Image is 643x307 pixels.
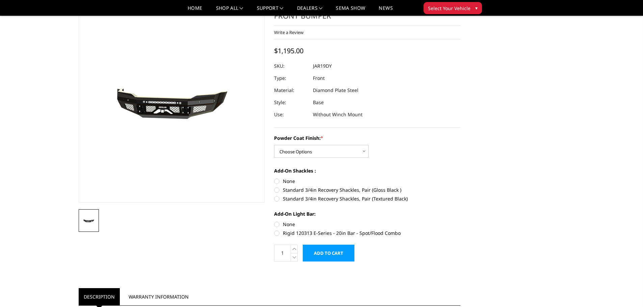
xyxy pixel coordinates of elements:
[313,84,358,96] dd: Diamond Plate Steel
[274,186,460,193] label: Standard 3/4in Recovery Shackles, Pair (Gloss Black )
[274,167,460,174] label: Add-On Shackles :
[274,229,460,237] label: Rigid 120313 E-Series - 20in Bar - Spot/Flood Combo
[81,217,97,224] img: 2019-2025 Ram 4500-5500 - FT Series - Base Front Bumper
[609,275,643,307] iframe: Chat Widget
[274,46,303,55] span: $1,195.00
[274,221,460,228] label: None
[124,288,194,305] a: Warranty Information
[274,96,308,109] dt: Style:
[274,72,308,84] dt: Type:
[257,6,284,16] a: Support
[313,60,332,72] dd: JAR19DY
[379,6,393,16] a: News
[274,60,308,72] dt: SKU:
[274,84,308,96] dt: Material:
[428,5,471,12] span: Select Your Vehicle
[336,6,365,16] a: SEMA Show
[274,210,460,217] label: Add-On Light Bar:
[79,288,120,305] a: Description
[313,96,324,109] dd: Base
[274,109,308,121] dt: Use:
[297,6,323,16] a: Dealers
[274,134,460,142] label: Powder Coat Finish:
[303,245,354,262] input: Add to Cart
[188,6,202,16] a: Home
[313,72,325,84] dd: Front
[424,2,482,14] button: Select Your Vehicle
[79,0,265,203] a: 2019-2025 Ram 4500-5500 - FT Series - Base Front Bumper
[274,195,460,202] label: Standard 3/4in Recovery Shackles, Pair (Textured Black)
[475,4,478,11] span: ▾
[274,178,460,185] label: None
[313,109,363,121] dd: Without Winch Mount
[274,29,303,35] a: Write a Review
[216,6,243,16] a: shop all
